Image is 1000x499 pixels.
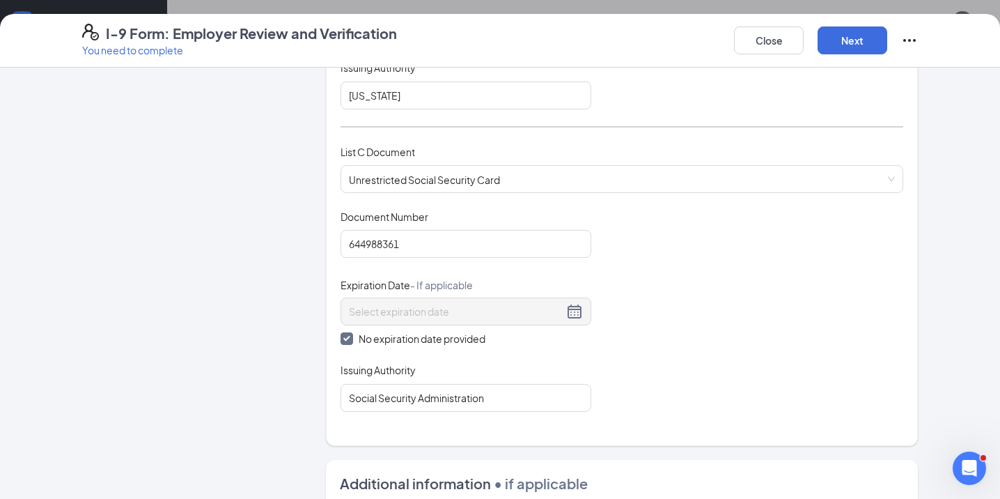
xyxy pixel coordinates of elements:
[340,475,491,492] span: Additional information
[734,26,804,54] button: Close
[82,24,99,40] svg: FormI9EVerifyIcon
[341,363,416,377] span: Issuing Authority
[818,26,887,54] button: Next
[953,452,986,485] iframe: Intercom live chat
[82,43,397,57] p: You need to complete
[341,146,415,158] span: List C Document
[353,331,491,346] span: No expiration date provided
[341,61,416,75] span: Issuing Authority
[341,278,473,292] span: Expiration Date
[341,210,428,224] span: Document Number
[349,166,895,192] span: Unrestricted Social Security Card
[410,279,473,291] span: - If applicable
[491,475,588,492] span: • if applicable
[349,304,563,319] input: Select expiration date
[106,24,397,43] h4: I-9 Form: Employer Review and Verification
[901,32,918,49] svg: Ellipses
